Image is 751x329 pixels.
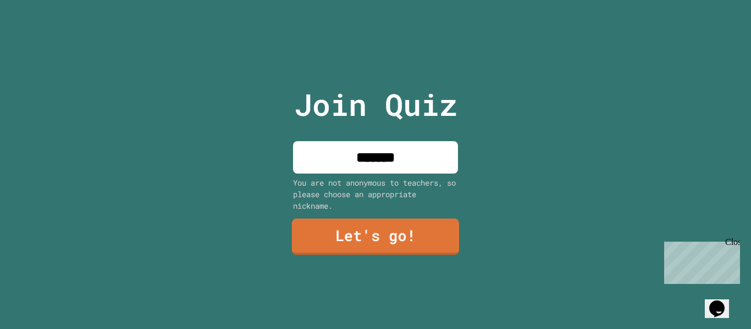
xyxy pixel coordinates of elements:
[705,285,740,318] iframe: chat widget
[660,237,740,284] iframe: chat widget
[292,219,459,255] a: Let's go!
[294,82,457,127] p: Join Quiz
[4,4,76,70] div: Chat with us now!Close
[293,177,458,211] div: You are not anonymous to teachers, so please choose an appropriate nickname.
